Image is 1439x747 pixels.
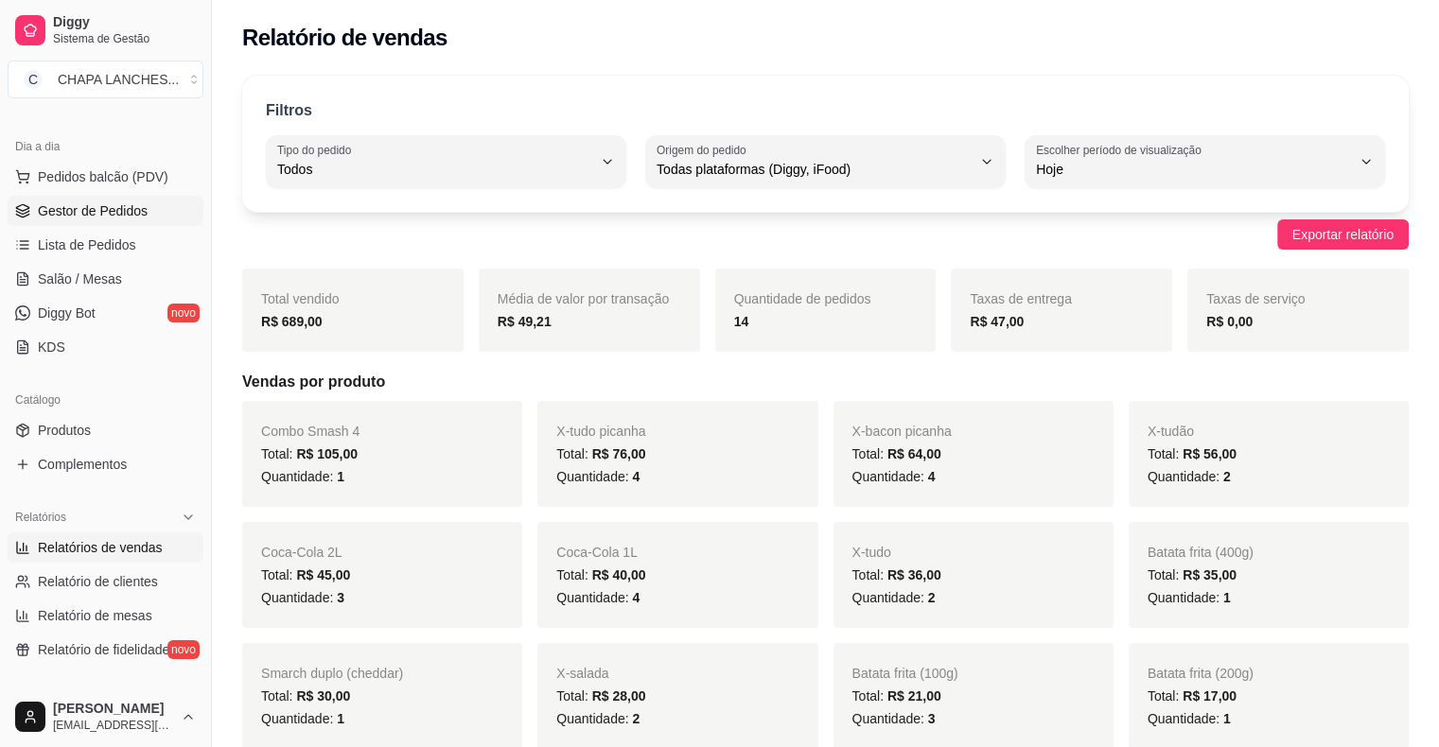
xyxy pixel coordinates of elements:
strong: R$ 49,21 [498,314,552,329]
span: X-salada [556,666,608,681]
span: R$ 35,00 [1183,567,1237,582]
span: Quantidade: [261,590,344,605]
span: Coca-Cola 1L [556,545,638,560]
span: Relatórios [15,510,66,525]
span: R$ 64,00 [887,446,941,461]
span: Relatório de clientes [38,572,158,591]
span: R$ 36,00 [887,567,941,582]
span: Total: [852,446,941,461]
a: Diggy Botnovo [8,298,203,328]
a: Produtos [8,415,203,445]
a: Salão / Mesas [8,264,203,294]
span: Hoje [1036,160,1351,179]
span: Quantidade: [556,469,640,484]
h2: Relatório de vendas [242,23,447,53]
a: Lista de Pedidos [8,230,203,260]
span: 1 [1223,590,1231,605]
strong: R$ 689,00 [261,314,323,329]
span: [EMAIL_ADDRESS][DOMAIN_NAME] [53,718,173,733]
strong: R$ 0,00 [1206,314,1253,329]
span: Relatório de fidelidade [38,640,169,659]
span: Smarch duplo (cheddar) [261,666,403,681]
span: Combo Smash 4 [261,424,360,439]
span: Quantidade: [556,711,640,726]
button: Select a team [8,61,203,98]
span: C [24,70,43,89]
span: 2 [928,590,936,605]
span: Total: [1148,688,1237,704]
span: Total: [556,688,645,704]
span: Todas plataformas (Diggy, iFood) [657,160,972,179]
span: Batata frita (200g) [1148,666,1254,681]
span: Taxas de entrega [970,291,1071,306]
span: Total: [852,567,941,582]
span: R$ 21,00 [887,688,941,704]
span: Total: [1148,567,1237,582]
button: Origem do pedidoTodas plataformas (Diggy, iFood) [645,135,1006,188]
span: Batata frita (400g) [1148,545,1254,560]
span: 2 [1223,469,1231,484]
span: Quantidade: [852,590,936,605]
span: X-tudão [1148,424,1194,439]
span: X-tudo picanha [556,424,645,439]
label: Escolher período de visualização [1036,142,1207,158]
span: 2 [632,711,640,726]
span: R$ 40,00 [592,567,646,582]
button: Escolher período de visualizaçãoHoje [1025,135,1385,188]
span: Lista de Pedidos [38,235,136,254]
span: Salão / Mesas [38,269,122,288]
span: Quantidade: [1148,590,1231,605]
a: Complementos [8,449,203,479]
span: R$ 45,00 [296,567,350,582]
span: Batata frita (100g) [852,666,958,681]
span: Total: [261,567,350,582]
a: Relatórios de vendas [8,532,203,563]
span: 3 [928,711,936,726]
span: Gestor de Pedidos [38,201,148,220]
span: 3 [337,590,344,605]
span: R$ 76,00 [592,446,646,461]
span: R$ 30,00 [296,688,350,704]
span: R$ 56,00 [1183,446,1237,461]
span: Relatórios de vendas [38,538,163,557]
span: Quantidade: [261,711,344,726]
span: X-tudo [852,545,891,560]
span: 4 [632,590,640,605]
span: Quantidade: [556,590,640,605]
span: 1 [1223,711,1231,726]
button: Exportar relatório [1277,219,1409,250]
span: Quantidade: [1148,469,1231,484]
strong: R$ 47,00 [970,314,1024,329]
a: DiggySistema de Gestão [8,8,203,53]
div: Dia a dia [8,131,203,162]
span: Produtos [38,421,91,440]
span: R$ 105,00 [296,446,358,461]
div: Catálogo [8,385,203,415]
label: Tipo do pedido [277,142,358,158]
span: R$ 28,00 [592,688,646,704]
span: Total: [556,446,645,461]
a: Relatório de clientes [8,566,203,597]
span: Relatório de mesas [38,606,152,625]
span: [PERSON_NAME] [53,701,173,718]
span: Diggy [53,14,196,31]
span: 4 [632,469,640,484]
span: 4 [928,469,936,484]
button: Tipo do pedidoTodos [266,135,626,188]
span: Total: [261,688,350,704]
button: [PERSON_NAME][EMAIL_ADDRESS][DOMAIN_NAME] [8,694,203,739]
strong: 14 [734,314,749,329]
span: Quantidade: [852,469,936,484]
span: 1 [337,711,344,726]
span: Complementos [38,455,127,474]
span: Sistema de Gestão [53,31,196,46]
a: KDS [8,332,203,362]
span: 1 [337,469,344,484]
span: Quantidade de pedidos [734,291,871,306]
span: Total: [1148,446,1237,461]
span: Todos [277,160,592,179]
span: X-bacon picanha [852,424,952,439]
a: Relatório de fidelidadenovo [8,634,203,665]
p: Filtros [266,99,312,122]
span: Diggy Bot [38,304,96,322]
